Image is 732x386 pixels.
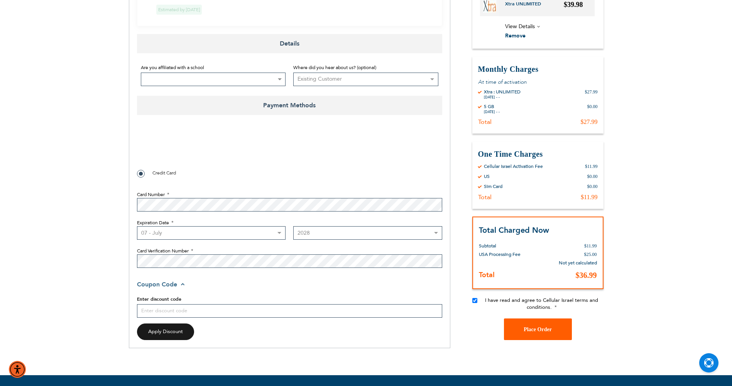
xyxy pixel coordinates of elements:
[484,183,502,190] div: Sim Card
[564,1,583,8] span: $39.98
[293,64,376,71] span: Where did you hear about us? (optional)
[479,225,549,235] strong: Total Charged Now
[141,64,204,71] span: Are you affiliated with a school
[137,304,442,318] input: Enter discount code
[484,89,521,95] div: Xtra : UNLIMITED
[504,319,572,340] button: Place Order
[137,191,165,198] span: Card Number
[559,260,597,266] span: Not yet calculated
[137,296,181,302] span: Enter discount code
[152,170,176,176] span: Credit Card
[478,118,492,126] div: Total
[587,173,598,179] div: $0.00
[587,103,598,114] div: $0.00
[137,96,442,115] span: Payment Methods
[478,193,492,201] div: Total
[479,236,539,251] th: Subtotal
[505,1,547,13] a: Xtra UNLIMITED
[479,271,495,280] strong: Total
[585,89,598,100] div: $27.99
[156,5,202,15] span: Estimated by [DATE]
[524,327,552,332] span: Place Order
[505,32,526,40] span: Remove
[479,252,521,258] span: USA Processing Fee
[9,361,26,378] div: Accessibility Menu
[585,163,598,169] div: $11.99
[137,323,194,340] button: Apply Discount
[137,248,189,254] span: Card Verification Number
[484,95,521,100] div: [DATE] - -
[478,78,598,86] p: At time of activation
[148,328,183,335] span: Apply Discount
[587,183,598,190] div: $0.00
[137,280,177,289] span: Coupon Code
[581,193,597,201] div: $11.99
[484,173,490,179] div: US
[478,64,598,74] h3: Monthly Charges
[576,271,597,280] span: $36.99
[581,118,598,126] div: $27.99
[484,163,543,169] div: Cellular Israel Activation Fee
[505,23,535,30] span: View Details
[584,244,597,249] span: $11.99
[485,297,598,311] span: I have read and agree to Cellular Israel terms and conditions.
[484,110,500,114] div: [DATE] - -
[137,220,169,226] span: Expiration Date
[137,34,442,53] span: Details
[584,252,597,257] span: $25.00
[137,132,254,163] iframe: reCAPTCHA
[484,103,500,110] div: 5 GB
[478,149,598,159] h3: One Time Charges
